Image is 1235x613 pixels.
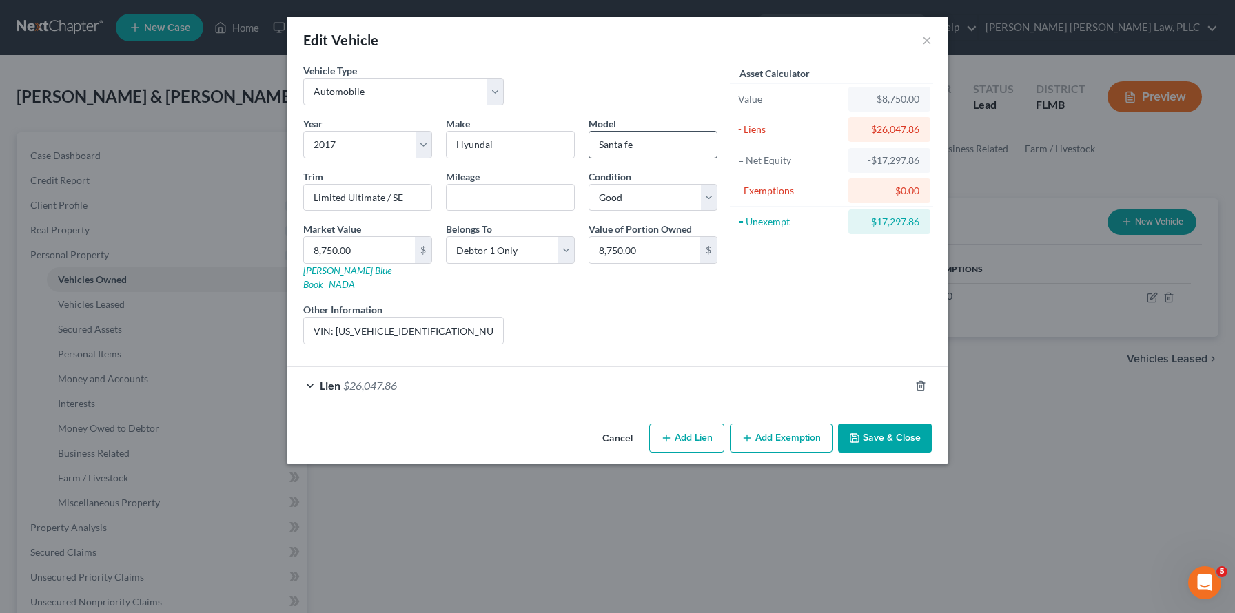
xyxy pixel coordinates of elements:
[739,66,810,81] label: Asset Calculator
[446,118,470,129] span: Make
[589,237,700,263] input: 0.00
[304,318,503,344] input: (optional)
[303,302,382,317] label: Other Information
[303,116,323,131] label: Year
[730,424,833,453] button: Add Exemption
[589,132,717,158] input: ex. Altima
[700,237,717,263] div: $
[859,154,919,167] div: -$17,297.86
[738,92,842,106] div: Value
[303,30,379,50] div: Edit Vehicle
[738,154,842,167] div: = Net Equity
[589,169,631,184] label: Condition
[343,379,397,392] span: $26,047.86
[738,215,842,229] div: = Unexempt
[415,237,431,263] div: $
[329,278,355,290] a: NADA
[1216,566,1227,577] span: 5
[859,92,919,106] div: $8,750.00
[738,123,842,136] div: - Liens
[304,237,415,263] input: 0.00
[446,169,480,184] label: Mileage
[859,215,919,229] div: -$17,297.86
[303,264,391,290] a: [PERSON_NAME] Blue Book
[303,63,357,78] label: Vehicle Type
[447,132,574,158] input: ex. Nissan
[589,222,692,236] label: Value of Portion Owned
[838,424,932,453] button: Save & Close
[320,379,340,392] span: Lien
[303,169,323,184] label: Trim
[446,223,492,235] span: Belongs To
[304,185,431,211] input: ex. LS, LT, etc
[922,32,932,48] button: ×
[589,116,616,131] label: Model
[738,184,842,198] div: - Exemptions
[859,123,919,136] div: $26,047.86
[649,424,724,453] button: Add Lien
[591,425,644,453] button: Cancel
[303,222,361,236] label: Market Value
[1188,566,1221,599] iframe: Intercom live chat
[859,184,919,198] div: $0.00
[447,185,574,211] input: --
